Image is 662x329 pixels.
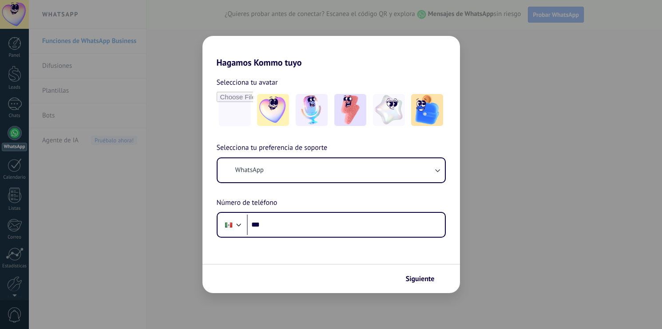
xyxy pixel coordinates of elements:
[217,197,277,209] span: Número de teléfono
[220,215,237,234] div: Mexico: + 52
[217,77,278,88] span: Selecciona tu avatar
[218,158,445,182] button: WhatsApp
[202,36,460,68] h2: Hagamos Kommo tuyo
[217,142,328,154] span: Selecciona tu preferencia de soporte
[257,94,289,126] img: -1.jpeg
[235,166,264,175] span: WhatsApp
[334,94,366,126] img: -3.jpeg
[373,94,405,126] img: -4.jpeg
[402,271,447,286] button: Siguiente
[296,94,328,126] img: -2.jpeg
[411,94,443,126] img: -5.jpeg
[406,276,435,282] span: Siguiente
